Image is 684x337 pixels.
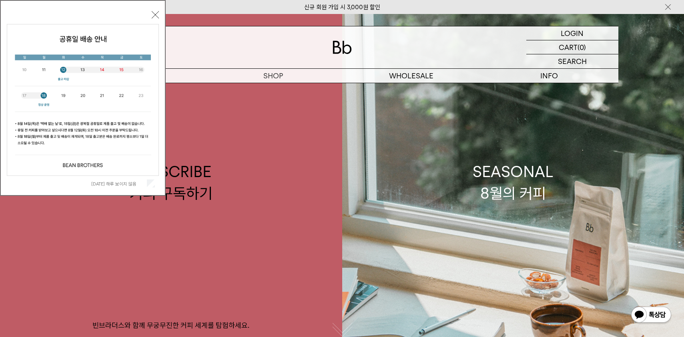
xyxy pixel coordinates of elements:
[558,54,587,68] p: SEARCH
[526,40,618,54] a: CART (0)
[559,40,578,54] p: CART
[204,69,342,83] a: SHOP
[561,26,584,40] p: LOGIN
[7,24,158,175] img: cb63d4bbb2e6550c365f227fdc69b27f_113810.jpg
[578,40,586,54] p: (0)
[473,161,554,203] div: SEASONAL 8월의 커피
[91,181,145,187] label: [DATE] 하루 보이지 않음
[333,41,352,54] img: 로고
[630,306,672,325] img: 카카오톡 채널 1:1 채팅 버튼
[480,69,618,83] p: INFO
[130,161,213,203] div: SUBSCRIBE 커피 구독하기
[152,11,159,18] button: 닫기
[526,26,618,40] a: LOGIN
[342,69,480,83] p: WHOLESALE
[304,4,380,11] a: 신규 회원 가입 시 3,000원 할인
